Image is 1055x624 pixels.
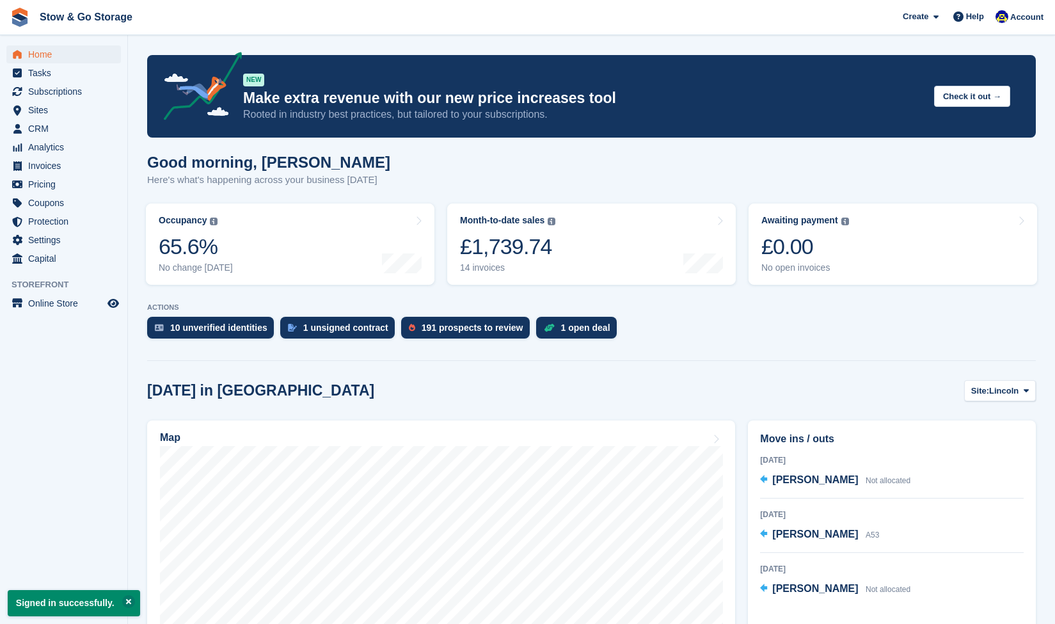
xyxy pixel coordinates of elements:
[760,472,910,489] a: [PERSON_NAME] Not allocated
[159,234,233,260] div: 65.6%
[6,83,121,100] a: menu
[146,204,434,285] a: Occupancy 65.6% No change [DATE]
[243,74,264,86] div: NEW
[147,303,1036,312] p: ACTIONS
[303,323,388,333] div: 1 unsigned contract
[147,382,374,399] h2: [DATE] in [GEOGRAPHIC_DATA]
[288,324,297,332] img: contract_signature_icon-13c848040528278c33f63329250d36e43548de30e8caae1d1a13099fd9432cc5.svg
[447,204,736,285] a: Month-to-date sales £1,739.74 14 invoices
[170,323,267,333] div: 10 unverified identities
[28,64,105,82] span: Tasks
[6,101,121,119] a: menu
[12,278,127,291] span: Storefront
[460,262,555,273] div: 14 invoices
[409,324,415,332] img: prospect-51fa495bee0391a8d652442698ab0144808aea92771e9ea1ae160a38d050c398.svg
[147,173,390,188] p: Here's what's happening across your business [DATE]
[160,432,180,444] h2: Map
[772,474,858,485] span: [PERSON_NAME]
[6,45,121,63] a: menu
[460,215,544,226] div: Month-to-date sales
[903,10,928,23] span: Create
[6,294,121,312] a: menu
[761,215,838,226] div: Awaiting payment
[6,212,121,230] a: menu
[6,64,121,82] a: menu
[561,323,610,333] div: 1 open deal
[772,529,858,540] span: [PERSON_NAME]
[6,231,121,249] a: menu
[28,120,105,138] span: CRM
[155,324,164,332] img: verify_identity-adf6edd0f0f0b5bbfe63781bf79b02c33cf7c696d77639b501bdc392416b5a36.svg
[401,317,536,345] a: 191 prospects to review
[153,52,242,125] img: price-adjustments-announcement-icon-8257ccfd72463d97f412b2fc003d46551f7dbcb40ab6d574587a9cd5c0d94...
[536,317,623,345] a: 1 open deal
[760,509,1024,520] div: [DATE]
[106,296,121,311] a: Preview store
[760,431,1024,447] h2: Move ins / outs
[28,231,105,249] span: Settings
[6,157,121,175] a: menu
[28,157,105,175] span: Invoices
[548,218,555,225] img: icon-info-grey-7440780725fd019a000dd9b08b2336e03edf1995a4989e88bcd33f0948082b44.svg
[28,83,105,100] span: Subscriptions
[422,323,523,333] div: 191 prospects to review
[28,175,105,193] span: Pricing
[749,204,1037,285] a: Awaiting payment £0.00 No open invoices
[6,194,121,212] a: menu
[761,262,849,273] div: No open invoices
[6,175,121,193] a: menu
[243,89,924,108] p: Make extra revenue with our new price increases tool
[35,6,138,28] a: Stow & Go Storage
[866,585,910,594] span: Not allocated
[761,234,849,260] div: £0.00
[243,108,924,122] p: Rooted in industry best practices, but tailored to your subscriptions.
[280,317,401,345] a: 1 unsigned contract
[866,476,910,485] span: Not allocated
[866,531,879,540] span: A53
[6,120,121,138] a: menu
[28,212,105,230] span: Protection
[760,563,1024,575] div: [DATE]
[210,218,218,225] img: icon-info-grey-7440780725fd019a000dd9b08b2336e03edf1995a4989e88bcd33f0948082b44.svg
[8,590,140,616] p: Signed in successfully.
[28,294,105,312] span: Online Store
[760,581,910,598] a: [PERSON_NAME] Not allocated
[989,385,1019,397] span: Lincoln
[964,380,1036,401] button: Site: Lincoln
[772,583,858,594] span: [PERSON_NAME]
[159,262,233,273] div: No change [DATE]
[6,138,121,156] a: menu
[6,250,121,268] a: menu
[28,138,105,156] span: Analytics
[966,10,984,23] span: Help
[996,10,1008,23] img: Rob Good-Stephenson
[460,234,555,260] div: £1,739.74
[28,194,105,212] span: Coupons
[544,323,555,332] img: deal-1b604bf984904fb50ccaf53a9ad4b4a5d6e5aea283cecdc64d6e3604feb123c2.svg
[147,154,390,171] h1: Good morning, [PERSON_NAME]
[147,317,280,345] a: 10 unverified identities
[10,8,29,27] img: stora-icon-8386f47178a22dfd0bd8f6a31ec36ba5ce8667c1dd55bd0f319d3a0aa187defe.svg
[28,250,105,268] span: Capital
[841,218,849,225] img: icon-info-grey-7440780725fd019a000dd9b08b2336e03edf1995a4989e88bcd33f0948082b44.svg
[760,454,1024,466] div: [DATE]
[934,86,1010,107] button: Check it out →
[971,385,989,397] span: Site:
[760,527,879,543] a: [PERSON_NAME] A53
[1010,11,1043,24] span: Account
[28,101,105,119] span: Sites
[159,215,207,226] div: Occupancy
[28,45,105,63] span: Home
